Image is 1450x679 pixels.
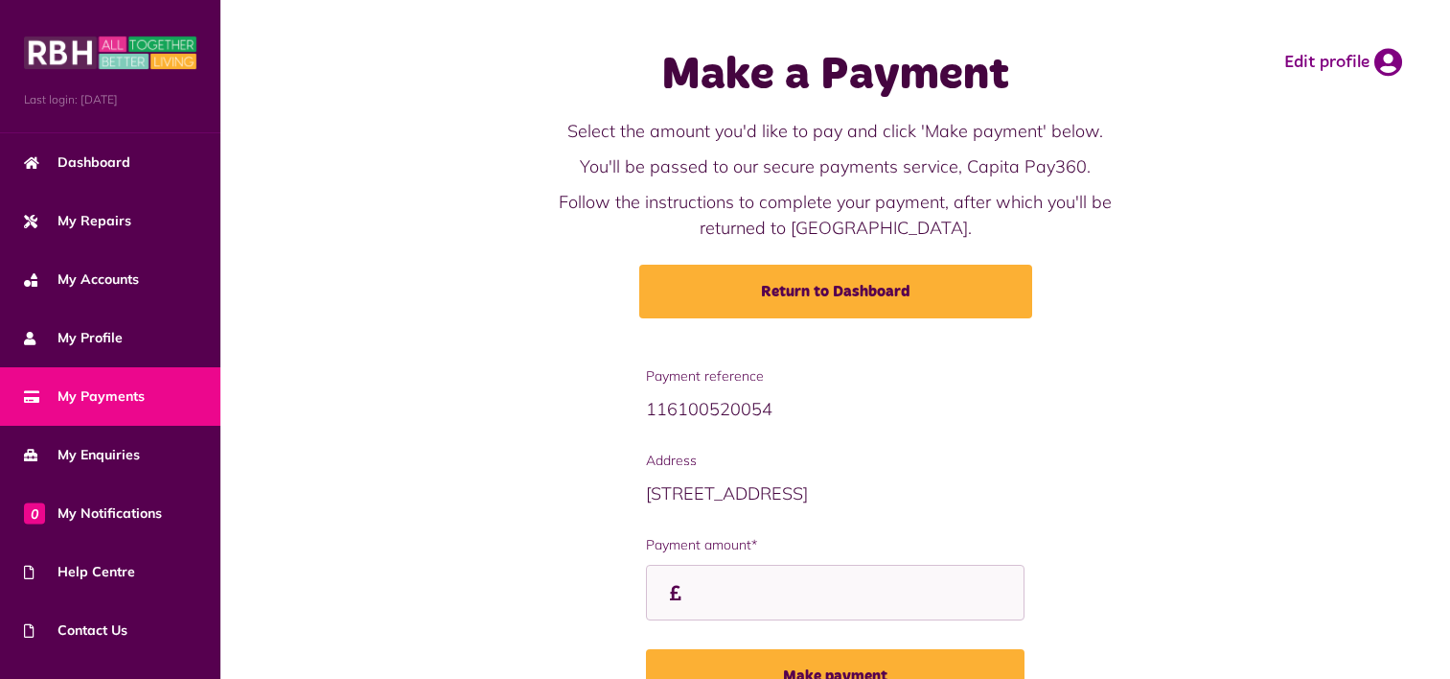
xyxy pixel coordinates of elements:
[639,265,1032,318] a: Return to Dashboard
[547,48,1124,104] h1: Make a Payment
[24,328,123,348] span: My Profile
[547,118,1124,144] p: Select the amount you'd like to pay and click 'Make payment' below.
[1284,48,1402,77] a: Edit profile
[646,398,772,420] span: 116100520054
[547,153,1124,179] p: You'll be passed to our secure payments service, Capita Pay360.
[24,34,196,72] img: MyRBH
[24,269,139,290] span: My Accounts
[646,451,1024,471] span: Address
[646,535,1024,555] label: Payment amount*
[24,503,162,524] span: My Notifications
[24,445,140,465] span: My Enquiries
[547,189,1124,241] p: Follow the instructions to complete your payment, after which you'll be returned to [GEOGRAPHIC_D...
[646,482,808,504] span: [STREET_ADDRESS]
[24,386,145,407] span: My Payments
[24,562,135,582] span: Help Centre
[24,620,127,641] span: Contact Us
[646,366,1024,386] span: Payment reference
[24,503,45,524] span: 0
[24,152,130,173] span: Dashboard
[24,91,196,108] span: Last login: [DATE]
[24,211,131,231] span: My Repairs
